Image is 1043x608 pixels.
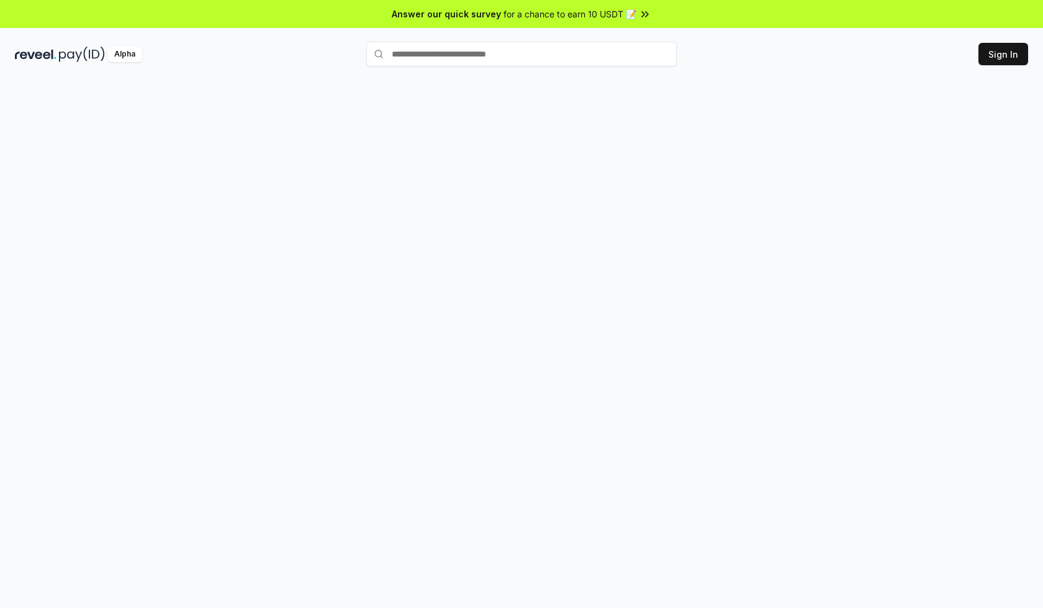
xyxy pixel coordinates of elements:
[392,7,501,20] span: Answer our quick survey
[503,7,636,20] span: for a chance to earn 10 USDT 📝
[978,43,1028,65] button: Sign In
[15,47,56,62] img: reveel_dark
[59,47,105,62] img: pay_id
[107,47,142,62] div: Alpha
